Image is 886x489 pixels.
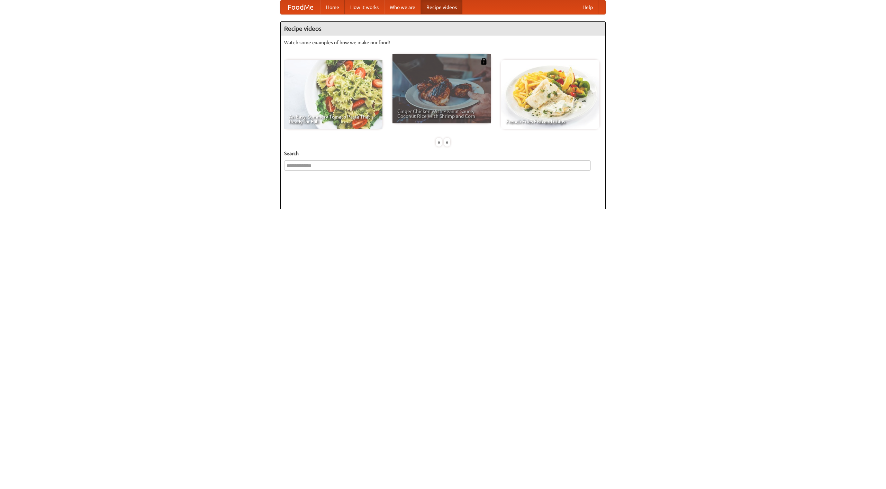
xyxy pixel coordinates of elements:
[480,58,487,65] img: 483408.png
[384,0,421,14] a: Who we are
[284,150,602,157] h5: Search
[284,60,382,129] a: An Easy, Summery Tomato Pasta That's Ready for Fall
[284,39,602,46] p: Watch some examples of how we make our food!
[281,22,605,36] h4: Recipe videos
[281,0,320,14] a: FoodMe
[345,0,384,14] a: How it works
[444,138,450,147] div: »
[501,60,599,129] a: French Fries Fish and Chips
[577,0,598,14] a: Help
[289,114,378,124] span: An Easy, Summery Tomato Pasta That's Ready for Fall
[421,0,462,14] a: Recipe videos
[506,119,595,124] span: French Fries Fish and Chips
[320,0,345,14] a: Home
[436,138,442,147] div: «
